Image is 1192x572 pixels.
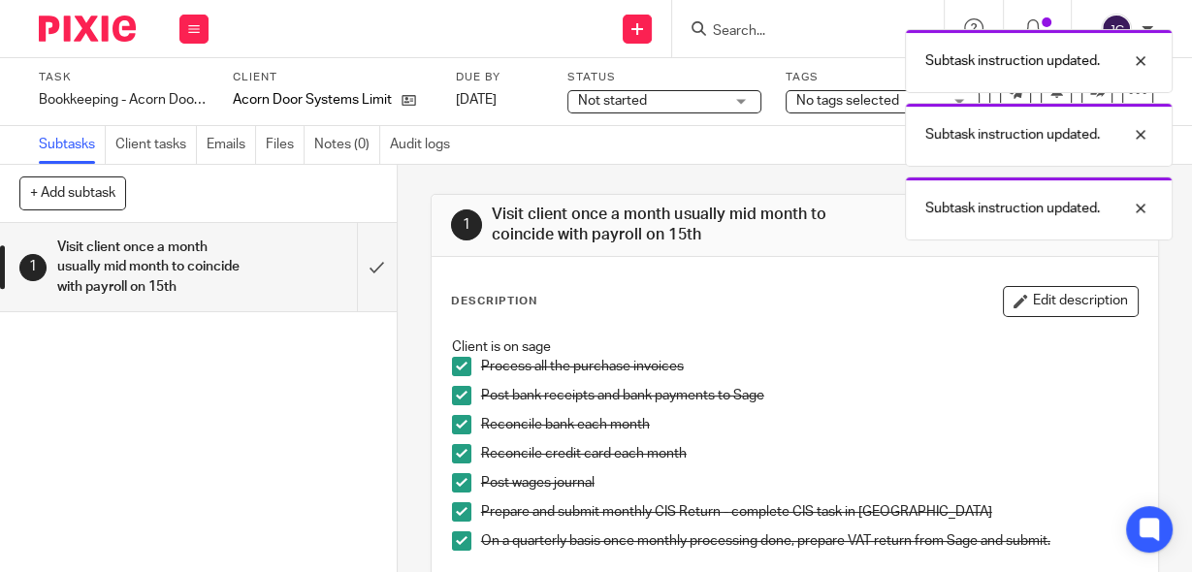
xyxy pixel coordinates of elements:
span: Not started [578,94,647,108]
a: Notes (0) [314,126,380,164]
label: Due by [456,70,543,85]
img: svg%3E [1101,14,1132,45]
p: Client is on sage [452,337,1138,357]
label: Status [567,70,761,85]
button: Edit description [1003,286,1139,317]
p: Reconcile credit card each month [481,444,1138,463]
button: + Add subtask [19,176,126,209]
p: Process all the purchase invoices [481,357,1138,376]
div: Bookkeeping - Acorn Doors Systems Limited - Monthly Sage task [39,90,209,110]
img: Pixie [39,16,136,42]
div: 1 [19,254,47,281]
a: Files [266,126,305,164]
p: Subtask instruction updated. [925,125,1100,144]
h1: Visit client once a month usually mid month to coincide with payroll on 15th [492,205,836,246]
h1: Visit client once a month usually mid month to coincide with payroll on 15th [57,233,244,302]
p: Acorn Door Systems Limited [233,90,392,110]
label: Client [233,70,432,85]
a: Subtasks [39,126,106,164]
span: [DATE] [456,93,497,107]
p: Reconcile bank each month [481,415,1138,434]
a: Emails [207,126,256,164]
a: Client tasks [115,126,197,164]
p: Post bank receipts and bank payments to Sage [481,386,1138,405]
p: Subtask instruction updated. [925,51,1100,71]
p: Description [451,294,537,309]
a: Audit logs [390,126,460,164]
p: On a quarterly basis once monthly processing done, prepare VAT return from Sage and submit. [481,531,1138,551]
p: Prepare and submit monthly CIS Return - complete CIS task in [GEOGRAPHIC_DATA] [481,502,1138,522]
p: Post wages journal [481,473,1138,493]
div: 1 [451,209,482,240]
p: Subtask instruction updated. [925,199,1100,218]
label: Task [39,70,209,85]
